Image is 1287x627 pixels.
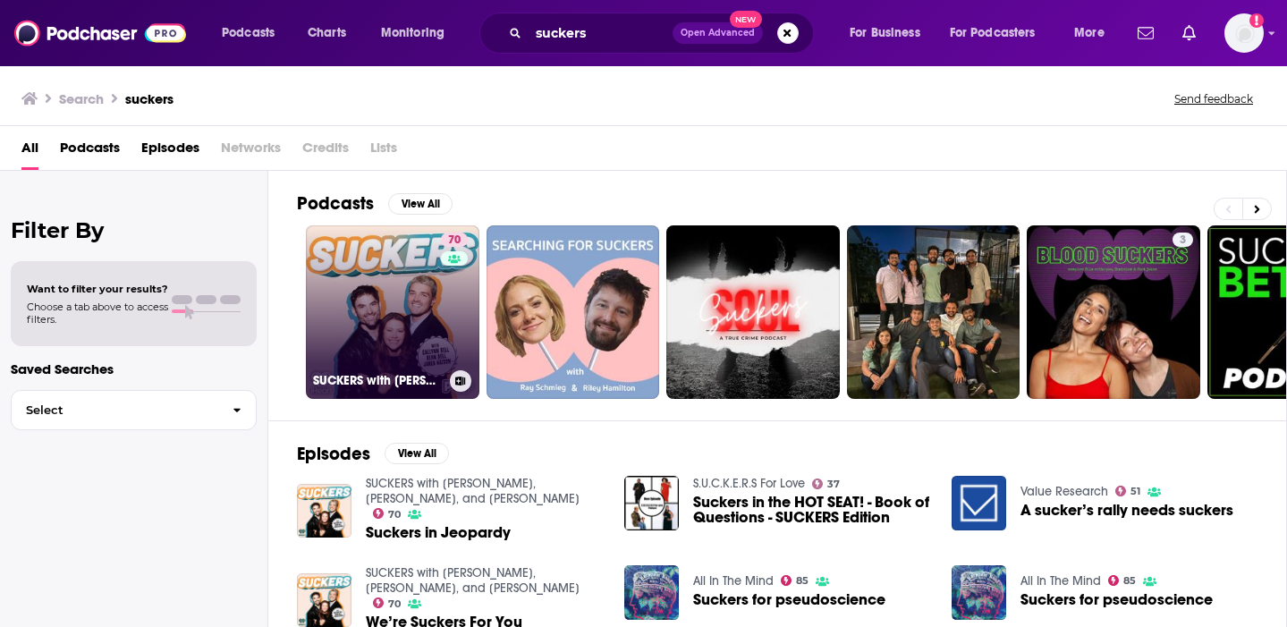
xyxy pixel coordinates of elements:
[11,360,257,377] p: Saved Searches
[1180,232,1186,250] span: 3
[850,21,920,46] span: For Business
[27,301,168,326] span: Choose a tab above to access filters.
[952,476,1006,530] img: A sucker’s rally needs suckers
[1173,233,1193,247] a: 3
[496,13,831,54] div: Search podcasts, credits, & more...
[827,480,840,488] span: 37
[388,511,401,519] span: 70
[297,192,453,215] a: PodcastsView All
[27,283,168,295] span: Want to filter your results?
[221,133,281,170] span: Networks
[297,484,351,538] img: Suckers in Jeopardy
[381,21,445,46] span: Monitoring
[448,232,461,250] span: 70
[366,476,580,506] a: SUCKERS with Caelynn Bell, Dean Bell, and Jared Haibon
[21,133,38,170] a: All
[812,479,841,489] a: 37
[1123,577,1136,585] span: 85
[1169,91,1258,106] button: Send feedback
[1130,18,1161,48] a: Show notifications dropdown
[11,390,257,430] button: Select
[938,19,1062,47] button: open menu
[529,19,673,47] input: Search podcasts, credits, & more...
[624,476,679,530] img: Suckers in the HOT SEAT! - Book of Questions - SUCKERS Edition
[730,11,762,28] span: New
[302,133,349,170] span: Credits
[313,373,443,388] h3: SUCKERS with [PERSON_NAME], [PERSON_NAME], and [PERSON_NAME]
[837,19,943,47] button: open menu
[681,29,755,38] span: Open Advanced
[11,217,257,243] h2: Filter By
[950,21,1036,46] span: For Podcasters
[624,565,679,620] img: Suckers for pseudoscience
[796,577,809,585] span: 85
[209,19,298,47] button: open menu
[952,565,1006,620] img: Suckers for pseudoscience
[388,193,453,215] button: View All
[693,592,885,607] a: Suckers for pseudoscience
[141,133,199,170] a: Episodes
[1224,13,1264,53] button: Show profile menu
[1020,503,1233,518] a: A sucker’s rally needs suckers
[373,508,402,519] a: 70
[693,495,930,525] a: Suckers in the HOT SEAT! - Book of Questions - SUCKERS Edition
[297,443,370,465] h2: Episodes
[441,233,468,247] a: 70
[373,597,402,608] a: 70
[693,573,774,589] a: All In The Mind
[1074,21,1105,46] span: More
[59,90,104,107] h3: Search
[1115,486,1141,496] a: 51
[297,443,449,465] a: EpisodesView All
[1020,592,1213,607] a: Suckers for pseudoscience
[222,21,275,46] span: Podcasts
[296,19,357,47] a: Charts
[1224,13,1264,53] span: Logged in as megcassidy
[60,133,120,170] a: Podcasts
[366,525,511,540] a: Suckers in Jeopardy
[306,225,479,399] a: 70SUCKERS with [PERSON_NAME], [PERSON_NAME], and [PERSON_NAME]
[14,16,186,50] img: Podchaser - Follow, Share and Rate Podcasts
[693,476,805,491] a: S.U.C.K.E.R.S For Love
[1249,13,1264,28] svg: Add a profile image
[673,22,763,44] button: Open AdvancedNew
[385,443,449,464] button: View All
[370,133,397,170] span: Lists
[366,565,580,596] a: SUCKERS with Caelynn Bell, Dean Bell, and Jared Haibon
[308,21,346,46] span: Charts
[1175,18,1203,48] a: Show notifications dropdown
[1027,225,1200,399] a: 3
[368,19,468,47] button: open menu
[1020,484,1108,499] a: Value Research
[1062,19,1127,47] button: open menu
[781,575,809,586] a: 85
[12,404,218,416] span: Select
[1020,573,1101,589] a: All In The Mind
[1108,575,1137,586] a: 85
[1130,487,1140,496] span: 51
[125,90,174,107] h3: suckers
[388,600,401,608] span: 70
[297,192,374,215] h2: Podcasts
[1224,13,1264,53] img: User Profile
